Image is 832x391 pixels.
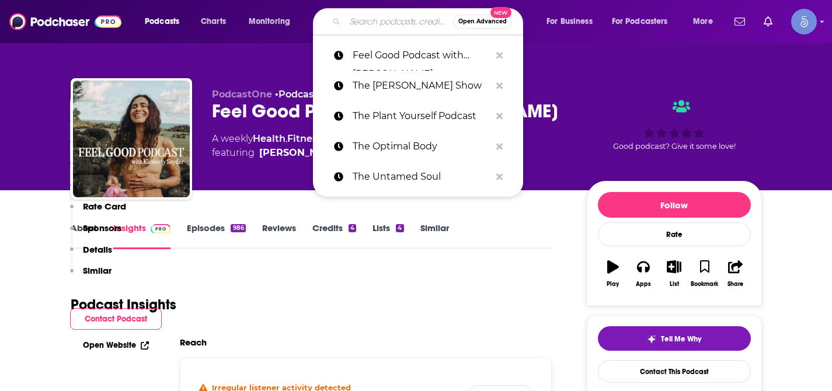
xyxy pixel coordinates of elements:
[353,40,490,71] p: Feel Good Podcast with Kimberly Snyder
[546,13,593,30] span: For Business
[659,253,689,295] button: List
[613,142,736,151] span: Good podcast? Give it some love!
[792,351,820,379] iframe: Intercom live chat
[598,253,628,295] button: Play
[685,12,727,31] button: open menu
[137,12,194,31] button: open menu
[373,222,403,249] a: Lists4
[83,222,121,233] p: Sponsors
[690,253,720,295] button: Bookmark
[691,281,718,288] div: Bookmark
[313,162,523,192] a: The Untamed Soul
[607,281,619,288] div: Play
[241,12,305,31] button: open menu
[145,13,179,30] span: Podcasts
[313,131,523,162] a: The Optimal Body
[693,13,713,30] span: More
[345,12,453,31] input: Search podcasts, credits, & more...
[353,131,490,162] p: The Optimal Body
[212,89,272,100] span: PodcastOne
[598,360,751,383] a: Contact This Podcast
[187,222,245,249] a: Episodes986
[538,12,607,31] button: open menu
[262,222,296,249] a: Reviews
[73,81,190,197] img: Feel Good Podcast with Kimberly Snyder
[253,133,286,144] a: Health
[661,334,701,344] span: Tell Me Why
[286,133,287,144] span: ,
[212,146,427,160] span: featuring
[587,89,762,161] div: Good podcast? Give it some love!
[628,253,659,295] button: Apps
[604,12,685,31] button: open menu
[598,326,751,351] button: tell me why sparkleTell Me Why
[458,19,507,25] span: Open Advanced
[636,281,651,288] div: Apps
[791,9,817,34] img: User Profile
[598,222,751,246] div: Rate
[201,13,226,30] span: Charts
[791,9,817,34] button: Show profile menu
[83,265,112,276] p: Similar
[727,281,743,288] div: Share
[70,222,121,244] button: Sponsors
[313,71,523,101] a: The [PERSON_NAME] Show
[647,334,656,344] img: tell me why sparkle
[353,101,490,131] p: The Plant Yourself Podcast
[353,162,490,192] p: The Untamed Soul
[490,7,511,18] span: New
[349,224,356,232] div: 4
[9,11,121,33] img: Podchaser - Follow, Share and Rate Podcasts
[312,222,356,249] a: Credits4
[275,89,337,100] span: •
[396,224,403,232] div: 4
[70,308,162,330] button: Contact Podcast
[420,222,449,249] a: Similar
[83,340,149,350] a: Open Website
[180,337,207,348] h2: Reach
[249,13,290,30] span: Monitoring
[313,40,523,71] a: Feel Good Podcast with [PERSON_NAME]
[212,132,427,160] div: A weekly podcast
[313,101,523,131] a: The Plant Yourself Podcast
[70,244,112,266] button: Details
[231,224,245,232] div: 986
[730,12,750,32] a: Show notifications dropdown
[612,13,668,30] span: For Podcasters
[670,281,679,288] div: List
[287,133,322,144] a: Fitness
[193,12,233,31] a: Charts
[353,71,490,101] p: The Jen Weigel Show
[259,146,343,160] a: Kimberly Snyder
[720,253,750,295] button: Share
[83,244,112,255] p: Details
[759,12,777,32] a: Show notifications dropdown
[598,192,751,218] button: Follow
[791,9,817,34] span: Logged in as Spiral5-G1
[453,15,512,29] button: Open AdvancedNew
[70,265,112,287] button: Similar
[324,8,534,35] div: Search podcasts, credits, & more...
[279,89,337,100] a: PodcastOne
